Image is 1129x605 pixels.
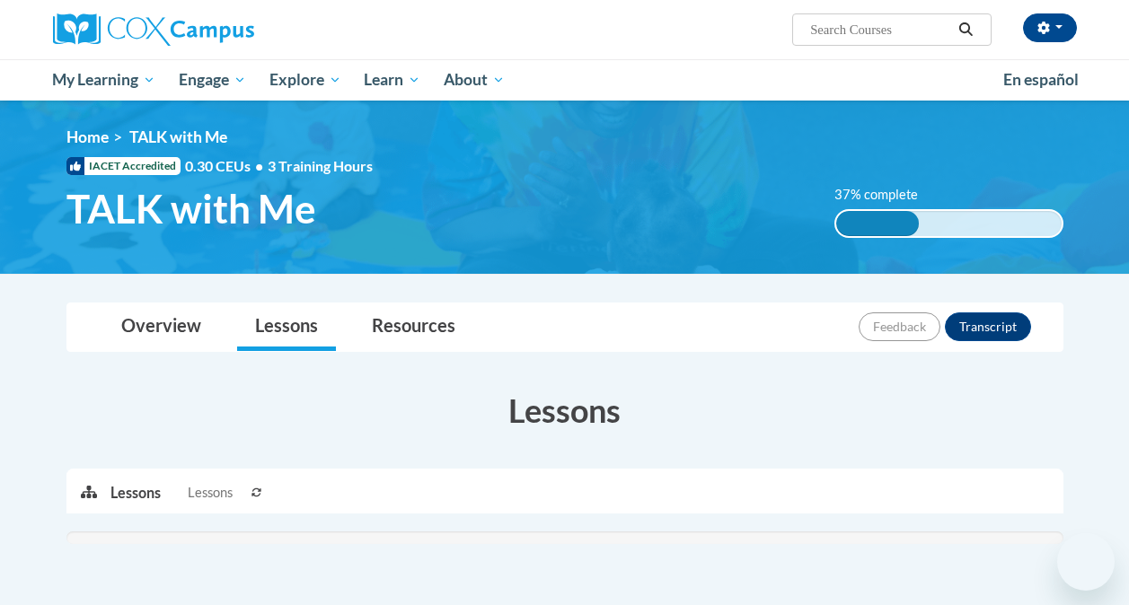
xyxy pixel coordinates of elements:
[103,303,219,351] a: Overview
[268,157,373,174] span: 3 Training Hours
[66,185,316,232] span: TALK with Me
[41,59,168,101] a: My Learning
[53,13,254,46] img: Cox Campus
[992,61,1090,99] a: En español
[1057,533,1115,591] iframe: Button to launch messaging window
[129,127,227,146] span: TALK with Me
[167,59,258,101] a: Engage
[859,312,940,341] button: Feedback
[352,59,432,101] a: Learn
[952,19,979,40] button: Search
[179,69,246,91] span: Engage
[444,69,505,91] span: About
[836,211,920,236] div: 37% complete
[237,303,336,351] a: Lessons
[52,69,155,91] span: My Learning
[1023,13,1077,42] button: Account Settings
[808,19,952,40] input: Search Courses
[432,59,516,101] a: About
[255,157,263,174] span: •
[110,483,161,503] p: Lessons
[258,59,353,101] a: Explore
[354,303,473,351] a: Resources
[269,69,341,91] span: Explore
[945,312,1031,341] button: Transcript
[40,59,1090,101] div: Main menu
[364,69,420,91] span: Learn
[53,13,376,46] a: Cox Campus
[1003,70,1079,89] span: En español
[834,185,938,205] label: 37% complete
[185,156,268,176] span: 0.30 CEUs
[66,127,109,146] a: Home
[66,388,1063,433] h3: Lessons
[188,483,233,503] span: Lessons
[66,157,181,175] span: IACET Accredited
